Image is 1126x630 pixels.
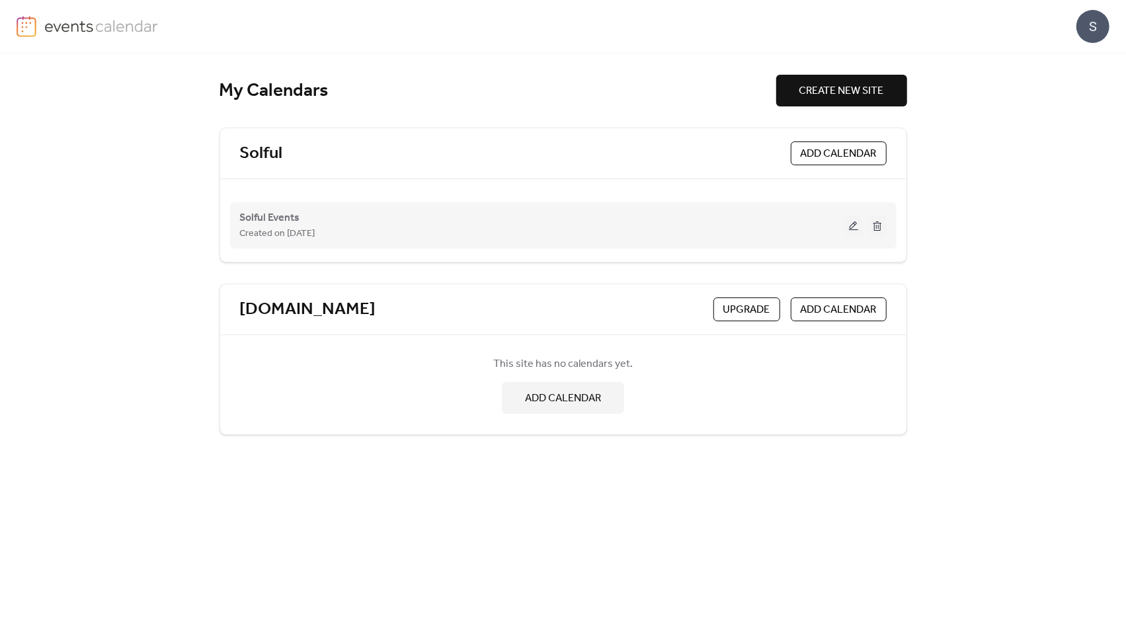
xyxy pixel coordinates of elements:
[1076,10,1109,43] div: S
[525,391,601,407] span: ADD CALENDAR
[17,16,36,37] img: logo
[791,141,887,165] button: ADD CALENDAR
[801,146,877,162] span: ADD CALENDAR
[240,226,315,242] span: Created on [DATE]
[240,299,376,321] a: [DOMAIN_NAME]
[791,297,887,321] button: ADD CALENDAR
[44,16,159,36] img: logo-type
[493,356,633,372] span: This site has no calendars yet.
[240,214,300,221] a: Solful Events
[240,143,283,165] a: Solful
[240,210,300,226] span: Solful Events
[776,75,907,106] button: CREATE NEW SITE
[801,302,877,318] span: ADD CALENDAR
[220,79,776,102] div: My Calendars
[713,297,780,321] button: Upgrade
[502,382,624,414] button: ADD CALENDAR
[799,83,884,99] span: CREATE NEW SITE
[723,302,770,318] span: Upgrade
